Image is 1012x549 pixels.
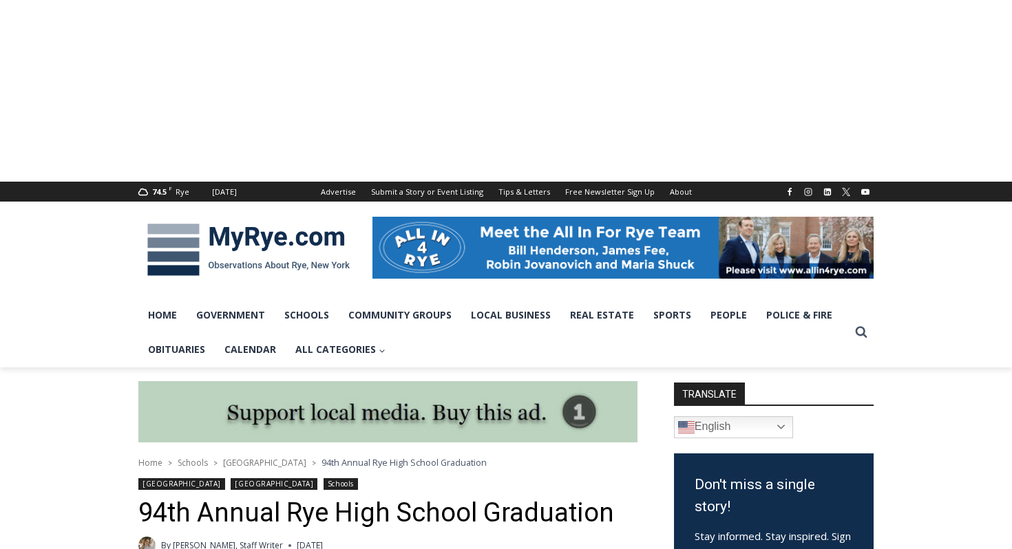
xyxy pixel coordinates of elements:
a: YouTube [857,184,874,200]
a: Obituaries [138,332,215,367]
span: All Categories [295,342,386,357]
a: About [662,182,699,202]
img: support local media, buy this ad [138,381,637,443]
a: Police & Fire [757,298,842,332]
a: People [701,298,757,332]
a: Instagram [800,184,816,200]
span: 74.5 [152,186,167,197]
nav: Secondary Navigation [313,182,699,202]
span: F [169,184,172,192]
a: Facebook [781,184,798,200]
a: Home [138,457,162,469]
a: [GEOGRAPHIC_DATA] [223,457,306,469]
a: Real Estate [560,298,644,332]
span: 94th Annual Rye High School Graduation [321,456,487,469]
a: Advertise [313,182,363,202]
h1: 94th Annual Rye High School Graduation [138,497,637,529]
a: Schools [178,457,208,469]
a: Submit a Story or Event Listing [363,182,491,202]
a: [GEOGRAPHIC_DATA] [231,478,317,490]
span: > [312,458,316,468]
img: All in for Rye [372,217,874,279]
span: > [168,458,172,468]
strong: TRANSLATE [674,383,745,405]
a: Calendar [215,332,286,367]
a: Linkedin [819,184,836,200]
a: Sports [644,298,701,332]
div: Rye [176,186,189,198]
div: [DATE] [212,186,237,198]
a: [GEOGRAPHIC_DATA] [138,478,225,490]
a: English [674,416,793,438]
a: Government [187,298,275,332]
a: Local Business [461,298,560,332]
nav: Primary Navigation [138,298,849,367]
a: Tips & Letters [491,182,558,202]
nav: Breadcrumbs [138,455,637,469]
button: View Search Form [849,320,874,345]
img: MyRye.com [138,214,359,286]
a: Community Groups [339,298,461,332]
a: Schools [324,478,358,490]
img: en [678,419,695,435]
a: Free Newsletter Sign Up [558,182,662,202]
a: Schools [275,298,339,332]
a: Home [138,298,187,332]
h3: Don't miss a single story! [695,474,853,517]
a: X [838,184,854,200]
span: > [213,458,218,468]
a: All Categories [286,332,395,367]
